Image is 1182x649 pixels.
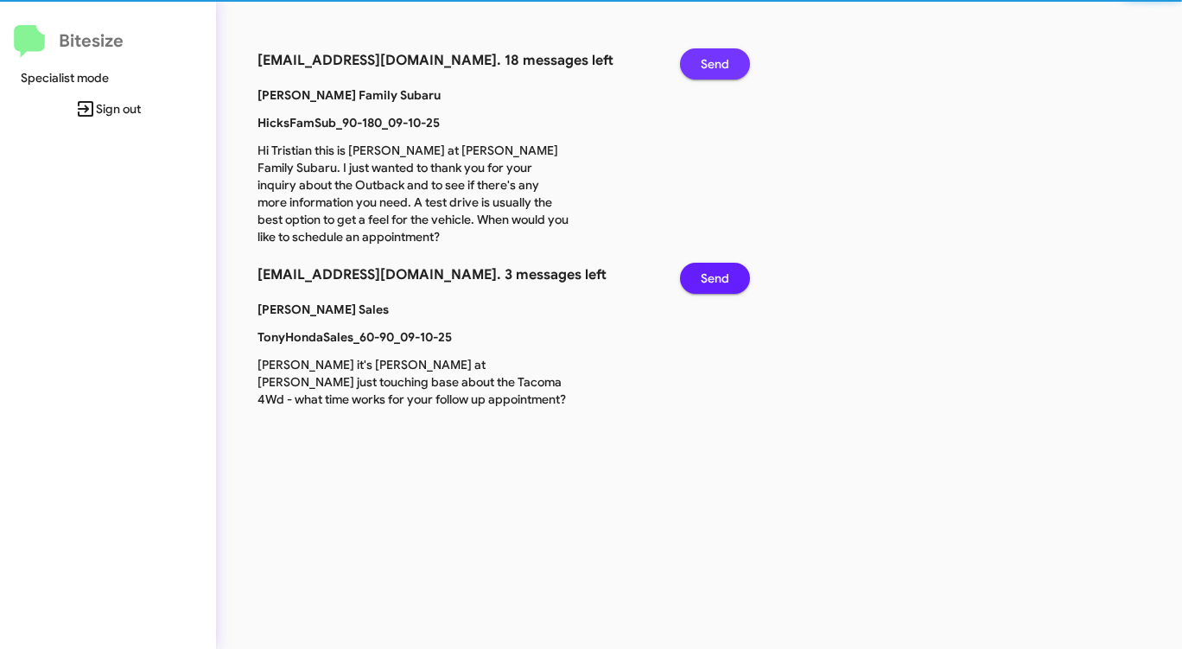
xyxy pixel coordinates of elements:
h3: [EMAIL_ADDRESS][DOMAIN_NAME]. 3 messages left [257,263,654,287]
b: HicksFamSub_90-180_09-10-25 [257,115,440,130]
b: [PERSON_NAME] Sales [257,302,389,317]
p: [PERSON_NAME] it's [PERSON_NAME] at [PERSON_NAME] just touching base about the Tacoma 4Wd - what ... [245,356,582,408]
button: Send [680,48,750,80]
b: [PERSON_NAME] Family Subaru [257,87,441,103]
h3: [EMAIL_ADDRESS][DOMAIN_NAME]. 18 messages left [257,48,654,73]
button: Send [680,263,750,294]
span: Send [701,48,729,80]
span: Send [701,263,729,294]
span: Sign out [14,93,202,124]
a: Bitesize [14,25,124,58]
b: TonyHondaSales_60-90_09-10-25 [257,329,452,345]
p: Hi Tristian this is [PERSON_NAME] at [PERSON_NAME] Family Subaru. I just wanted to thank you for ... [245,142,582,245]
